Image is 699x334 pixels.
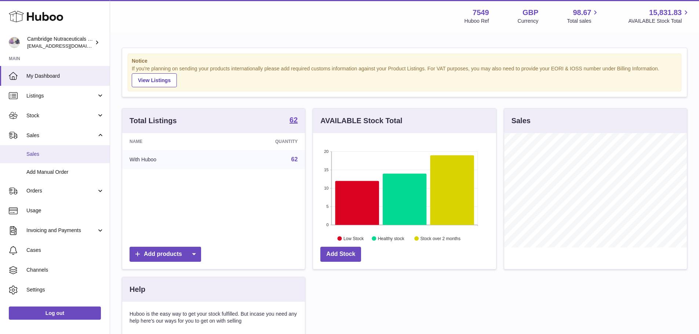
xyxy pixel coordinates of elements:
a: 98.67 Total sales [567,8,600,25]
span: Add Manual Order [26,169,104,176]
text: 5 [327,204,329,209]
span: 98.67 [573,8,591,18]
strong: 7549 [473,8,489,18]
span: Invoicing and Payments [26,227,97,234]
text: 20 [324,149,329,154]
span: Sales [26,132,97,139]
a: 15,831.83 AVAILABLE Stock Total [628,8,690,25]
h3: Help [130,285,145,294]
h3: AVAILABLE Stock Total [320,116,402,126]
text: Healthy stock [378,236,405,241]
th: Name [122,133,219,150]
span: AVAILABLE Stock Total [628,18,690,25]
strong: Notice [132,58,677,65]
span: Channels [26,267,104,274]
span: Settings [26,286,104,293]
a: Log out [9,307,101,320]
th: Quantity [219,133,305,150]
span: Sales [26,151,104,158]
text: 10 [324,186,329,190]
span: Usage [26,207,104,214]
span: Cases [26,247,104,254]
a: 62 [291,156,298,162]
span: Total sales [567,18,600,25]
a: View Listings [132,73,177,87]
div: Cambridge Nutraceuticals Ltd [27,36,93,49]
div: Currency [518,18,539,25]
a: Add products [130,247,201,262]
text: 15 [324,168,329,172]
span: Orders [26,187,97,194]
div: Huboo Ref [465,18,489,25]
text: 0 [327,223,329,227]
span: My Dashboard [26,73,104,80]
h3: Total Listings [130,116,177,126]
h3: Sales [511,116,531,126]
text: Stock over 2 months [421,236,460,241]
strong: GBP [523,8,538,18]
a: Add Stock [320,247,361,262]
strong: 62 [290,116,298,124]
div: If you're planning on sending your products internationally please add required customs informati... [132,65,677,87]
td: With Huboo [122,150,219,169]
text: Low Stock [343,236,364,241]
img: internalAdmin-7549@internal.huboo.com [9,37,20,48]
span: [EMAIL_ADDRESS][DOMAIN_NAME] [27,43,108,49]
span: Stock [26,112,97,119]
span: Listings [26,92,97,99]
a: 62 [290,116,298,125]
p: Huboo is the easy way to get your stock fulfilled. But incase you need any help here's our ways f... [130,311,298,324]
span: 15,831.83 [649,8,682,18]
